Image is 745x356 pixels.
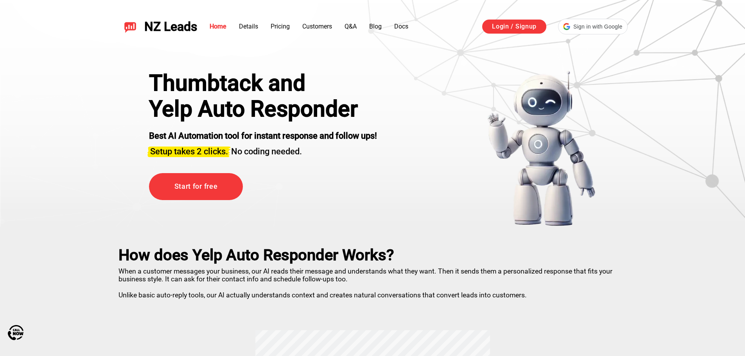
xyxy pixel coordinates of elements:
[149,142,377,157] h3: No coding needed.
[149,131,377,141] strong: Best AI Automation tool for instant response and follow ups!
[487,70,596,227] img: yelp bot
[558,19,627,34] div: Sign in with Google
[124,20,136,33] img: NZ Leads logo
[369,23,382,30] a: Blog
[144,20,197,34] span: NZ Leads
[573,23,622,31] span: Sign in with Google
[150,147,228,156] span: Setup takes 2 clicks.
[302,23,332,30] a: Customers
[482,20,546,34] a: Login / Signup
[8,325,23,340] img: Call Now
[239,23,258,30] a: Details
[118,264,627,299] p: When a customer messages your business, our AI reads their message and understands what they want...
[149,173,243,200] a: Start for free
[271,23,290,30] a: Pricing
[210,23,226,30] a: Home
[345,23,357,30] a: Q&A
[149,70,377,96] div: Thumbtack and
[394,23,408,30] a: Docs
[149,96,377,122] h1: Yelp Auto Responder
[118,246,627,264] h2: How does Yelp Auto Responder Works?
